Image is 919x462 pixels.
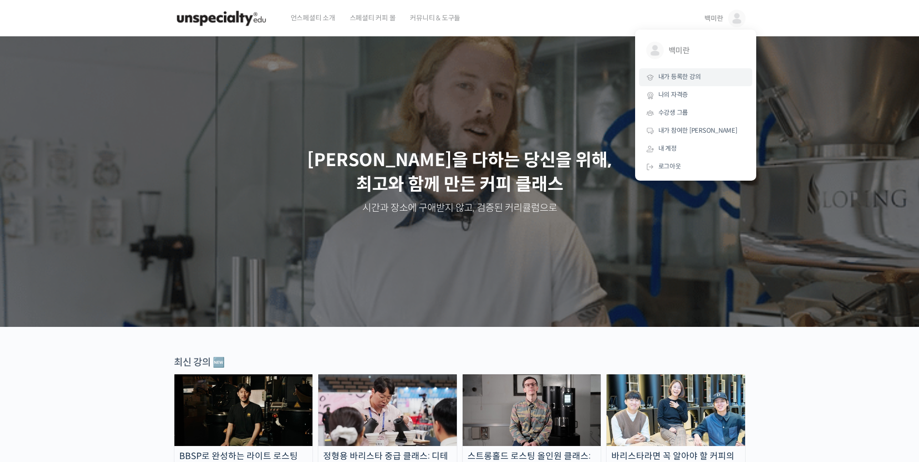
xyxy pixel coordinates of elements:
img: advanced-brewing_course-thumbnail.jpeg [318,374,457,446]
img: stronghold-roasting_course-thumbnail.jpg [463,374,601,446]
span: 백미란 [669,42,740,60]
a: 나의 자격증 [639,86,752,104]
a: 대화 [64,307,125,331]
a: 수강생 그룹 [639,104,752,122]
div: 최신 강의 🆕 [174,356,746,369]
span: 백미란 [704,14,723,23]
img: malic-roasting-class_course-thumbnail.jpg [174,374,313,446]
span: 로그아웃 [658,162,681,170]
a: 설정 [125,307,186,331]
span: 내 계정 [658,144,677,153]
a: 내가 등록한 강의 [639,68,752,86]
p: 시간과 장소에 구애받지 않고, 검증된 커리큘럼으로 [10,201,910,215]
span: 나의 자격증 [658,91,688,99]
span: 수강생 그룹 [658,108,688,117]
span: 설정 [150,322,161,329]
img: momos_course-thumbnail.jpg [607,374,745,446]
a: 홈 [3,307,64,331]
a: 내가 참여한 [PERSON_NAME] [639,122,752,140]
a: 로그아웃 [639,158,752,176]
span: 대화 [89,322,100,330]
span: 내가 등록한 강의 [658,73,701,81]
span: 홈 [31,322,36,329]
p: [PERSON_NAME]을 다하는 당신을 위해, 최고와 함께 만든 커피 클래스 [10,148,910,197]
span: 내가 참여한 [PERSON_NAME] [658,126,737,135]
a: 백미란 [639,34,752,68]
a: 내 계정 [639,140,752,158]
